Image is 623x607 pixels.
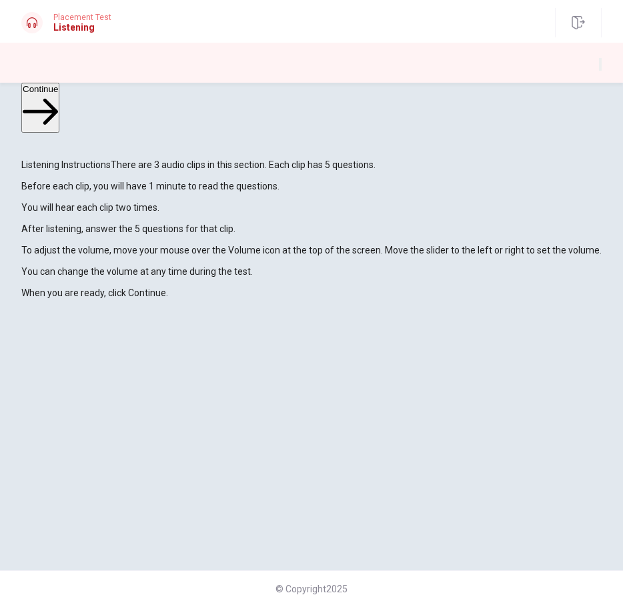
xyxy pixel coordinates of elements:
h1: Listening [53,22,111,33]
span: Listening Instructions [21,159,111,170]
span: There are 3 audio clips in this section. Each clip has 5 questions. Before each clip, you will ha... [21,159,602,298]
span: © Copyright 2025 [275,584,348,594]
button: Continue [21,83,59,133]
span: Placement Test [53,13,111,22]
